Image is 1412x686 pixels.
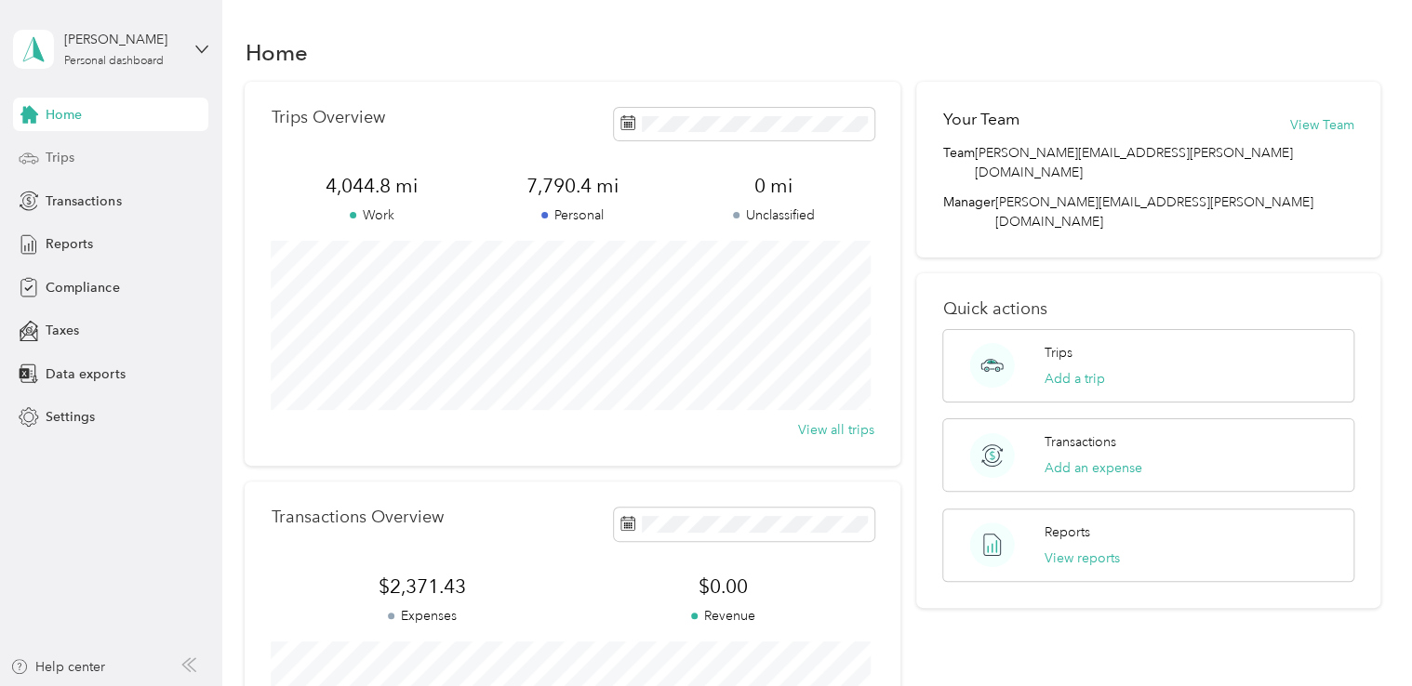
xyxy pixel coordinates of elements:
[798,420,874,440] button: View all trips
[573,574,874,600] span: $0.00
[271,108,384,127] p: Trips Overview
[473,173,673,199] span: 7,790.4 mi
[942,299,1353,319] p: Quick actions
[64,30,180,49] div: [PERSON_NAME]
[46,105,82,125] span: Home
[1045,432,1116,452] p: Transactions
[942,192,994,231] span: Manager
[1045,343,1072,363] p: Trips
[46,407,95,427] span: Settings
[46,148,74,167] span: Trips
[1045,458,1142,478] button: Add an expense
[64,56,164,67] div: Personal dashboard
[473,205,673,225] p: Personal
[1045,522,1090,542] p: Reports
[271,606,572,626] p: Expenses
[46,364,125,384] span: Data exports
[942,108,1019,131] h2: Your Team
[1045,548,1120,568] button: View reports
[10,657,105,677] button: Help center
[271,205,472,225] p: Work
[974,143,1353,182] span: [PERSON_NAME][EMAIL_ADDRESS][PERSON_NAME][DOMAIN_NAME]
[1290,115,1354,135] button: View Team
[271,508,443,527] p: Transactions Overview
[271,574,572,600] span: $2,371.43
[1045,369,1105,389] button: Add a trip
[245,43,307,62] h1: Home
[1308,582,1412,686] iframe: Everlance-gr Chat Button Frame
[46,234,93,254] span: Reports
[46,321,79,340] span: Taxes
[994,194,1312,230] span: [PERSON_NAME][EMAIL_ADDRESS][PERSON_NAME][DOMAIN_NAME]
[46,191,121,211] span: Transactions
[271,173,472,199] span: 4,044.8 mi
[573,606,874,626] p: Revenue
[673,205,874,225] p: Unclassified
[942,143,974,182] span: Team
[46,278,119,297] span: Compliance
[673,173,874,199] span: 0 mi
